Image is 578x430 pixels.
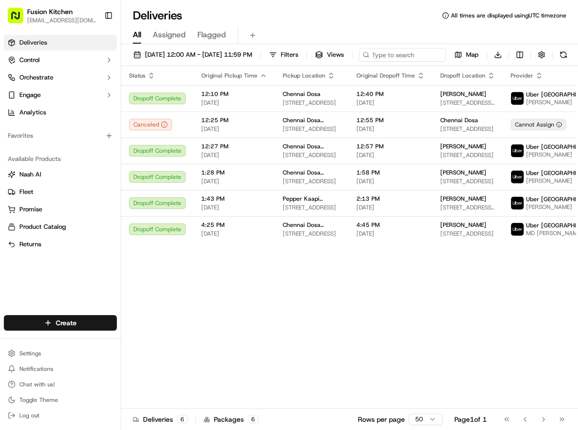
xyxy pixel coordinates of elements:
[19,217,74,226] span: Knowledge Base
[283,90,321,98] span: Chennai Dosa
[4,202,117,217] button: Promise
[8,188,113,196] a: Fleet
[19,205,42,214] span: Promise
[201,99,267,107] span: [DATE]
[359,48,446,62] input: Type to search
[82,218,90,225] div: 💻
[201,90,267,98] span: 12:10 PM
[136,150,156,158] span: [DATE]
[356,230,425,238] span: [DATE]
[356,221,425,229] span: 4:45 PM
[19,412,39,419] span: Log out
[466,50,479,59] span: Map
[511,144,524,157] img: uber-new-logo.jpeg
[201,116,267,124] span: 12:25 PM
[4,362,117,376] button: Notifications
[356,90,425,98] span: 12:40 PM
[358,414,405,424] p: Rows per page
[4,128,117,143] div: Favorites
[27,7,73,16] button: Fusion Kitchen
[4,4,100,27] button: Fusion Kitchen[EMAIL_ADDRESS][DOMAIN_NAME]
[511,92,524,105] img: uber-new-logo.jpeg
[4,409,117,422] button: Log out
[201,169,267,176] span: 1:28 PM
[133,8,182,23] h1: Deliveries
[283,125,341,133] span: [STREET_ADDRESS]
[451,12,566,19] span: All times are displayed using UTC timezone
[10,126,65,134] div: Past conversations
[440,125,495,133] span: [STREET_ADDRESS]
[356,169,425,176] span: 1:58 PM
[4,315,117,331] button: Create
[19,223,66,231] span: Product Catalog
[356,99,425,107] span: [DATE]
[201,221,267,229] span: 4:25 PM
[4,35,117,50] a: Deliveries
[19,240,41,249] span: Returns
[20,93,38,110] img: 1732323095091-59ea418b-cfe3-43c8-9ae0-d0d06d6fd42c
[440,99,495,107] span: [STREET_ADDRESS][PERSON_NAME][PERSON_NAME]
[201,151,267,159] span: [DATE]
[197,29,226,41] span: Flagged
[10,141,25,157] img: Dianne Alexi Soriano
[283,72,325,80] span: Pickup Location
[8,205,113,214] a: Promise
[19,56,40,64] span: Control
[10,39,177,54] p: Welcome 👋
[440,230,495,238] span: [STREET_ADDRESS]
[4,184,117,200] button: Fleet
[201,195,267,203] span: 1:43 PM
[283,151,341,159] span: [STREET_ADDRESS]
[248,415,258,424] div: 6
[283,204,341,211] span: [STREET_ADDRESS]
[150,124,177,136] button: See all
[19,151,27,159] img: 1736555255976-a54dd68f-1ca7-489b-9aae-adbdc363a1c4
[6,213,78,230] a: 📗Knowledge Base
[356,151,425,159] span: [DATE]
[511,223,524,236] img: uber-new-logo.jpeg
[37,176,57,184] span: [DATE]
[78,213,160,230] a: 💻API Documentation
[19,38,47,47] span: Deliveries
[4,167,117,182] button: Nash AI
[4,52,117,68] button: Control
[265,48,303,62] button: Filters
[283,221,341,229] span: Chennai Dosa [GEOGRAPHIC_DATA]
[201,204,267,211] span: [DATE]
[32,176,35,184] span: •
[133,29,141,41] span: All
[356,177,425,185] span: [DATE]
[283,169,341,176] span: Chennai Dosa [GEOGRAPHIC_DATA]
[356,195,425,203] span: 2:13 PM
[19,73,53,82] span: Orchestrate
[25,63,175,73] input: Got a question? Start typing here...
[450,48,483,62] button: Map
[4,70,117,85] button: Orchestrate
[129,119,172,130] button: Canceled
[30,150,128,158] span: [PERSON_NAME] [PERSON_NAME]
[204,414,258,424] div: Packages
[511,119,566,130] button: Cannot Assign
[440,143,486,150] span: [PERSON_NAME]
[356,125,425,133] span: [DATE]
[356,72,415,80] span: Original Dropoff Time
[4,219,117,235] button: Product Catalog
[283,177,341,185] span: [STREET_ADDRESS]
[356,143,425,150] span: 12:57 PM
[10,10,29,29] img: Nash
[27,16,96,24] span: [EMAIL_ADDRESS][DOMAIN_NAME]
[283,99,341,107] span: [STREET_ADDRESS]
[440,151,495,159] span: [STREET_ADDRESS]
[44,93,159,102] div: Start new chat
[440,221,486,229] span: [PERSON_NAME]
[4,393,117,407] button: Toggle Theme
[10,93,27,110] img: 1736555255976-a54dd68f-1ca7-489b-9aae-adbdc363a1c4
[283,116,341,124] span: Chennai Dosa [GEOGRAPHIC_DATA]
[165,96,177,107] button: Start new chat
[133,414,188,424] div: Deliveries
[440,169,486,176] span: [PERSON_NAME]
[4,87,117,103] button: Engage
[4,105,117,120] a: Analytics
[557,48,570,62] button: Refresh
